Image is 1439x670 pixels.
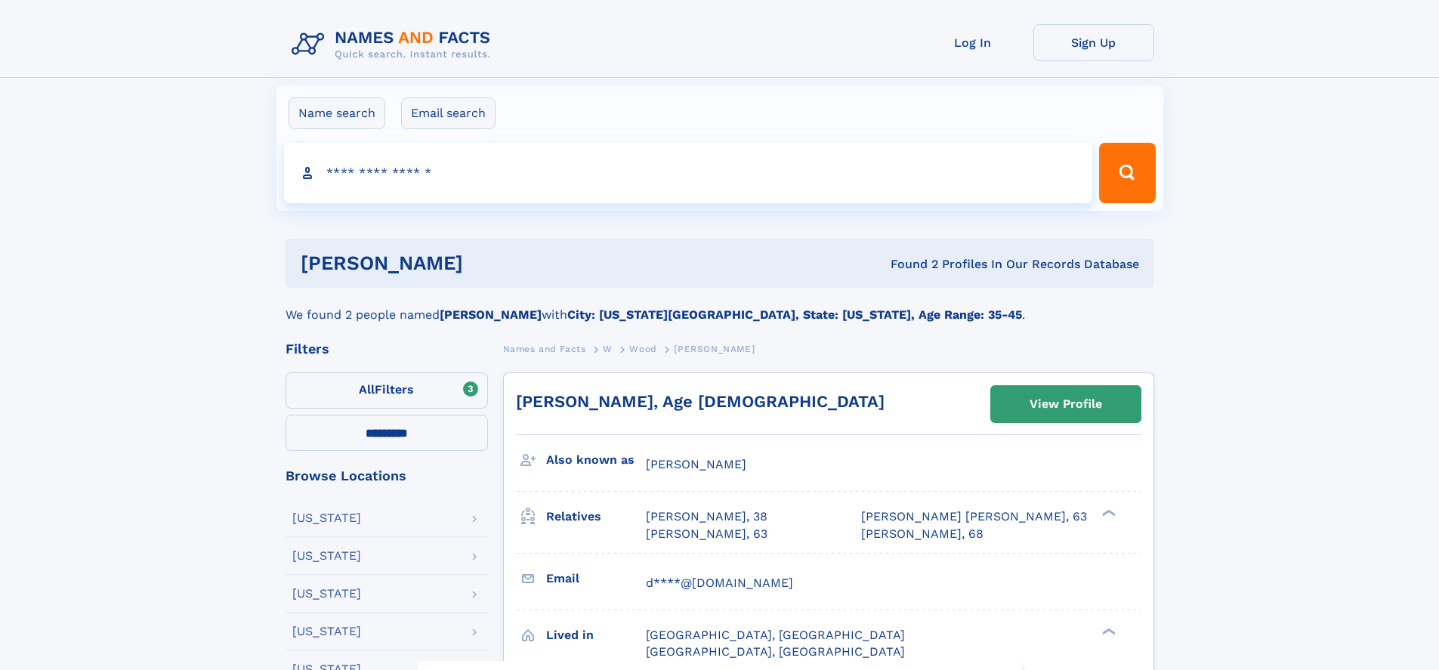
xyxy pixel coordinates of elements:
span: W [603,344,613,354]
span: Wood [629,344,656,354]
a: View Profile [991,386,1141,422]
button: Search Button [1099,143,1155,203]
div: Browse Locations [286,469,488,483]
label: Filters [286,372,488,409]
div: [US_STATE] [292,512,361,524]
a: [PERSON_NAME], Age [DEMOGRAPHIC_DATA] [516,392,885,411]
h3: Email [546,566,646,591]
a: Names and Facts [503,339,586,358]
a: Wood [629,339,656,358]
h3: Lived in [546,622,646,648]
div: We found 2 people named with . [286,288,1154,324]
a: [PERSON_NAME], 38 [646,508,767,525]
img: Logo Names and Facts [286,24,503,65]
label: Name search [289,97,385,129]
b: City: [US_STATE][GEOGRAPHIC_DATA], State: [US_STATE], Age Range: 35-45 [567,307,1022,322]
div: Found 2 Profiles In Our Records Database [677,256,1139,273]
span: All [359,382,375,397]
div: [US_STATE] [292,625,361,638]
div: [US_STATE] [292,550,361,562]
a: [PERSON_NAME], 63 [646,526,767,542]
a: Sign Up [1033,24,1154,61]
div: ❯ [1098,508,1116,518]
b: [PERSON_NAME] [440,307,542,322]
a: Log In [912,24,1033,61]
label: Email search [401,97,496,129]
h3: Also known as [546,447,646,473]
a: [PERSON_NAME], 68 [861,526,984,542]
span: [GEOGRAPHIC_DATA], [GEOGRAPHIC_DATA] [646,628,905,642]
a: W [603,339,613,358]
span: [PERSON_NAME] [674,344,755,354]
span: [PERSON_NAME] [646,457,746,471]
h1: [PERSON_NAME] [301,254,677,273]
a: [PERSON_NAME] [PERSON_NAME], 63 [861,508,1087,525]
div: View Profile [1030,387,1102,421]
div: Filters [286,342,488,356]
h3: Relatives [546,504,646,530]
input: search input [284,143,1093,203]
div: ❯ [1098,626,1116,636]
span: [GEOGRAPHIC_DATA], [GEOGRAPHIC_DATA] [646,644,905,659]
div: [US_STATE] [292,588,361,600]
